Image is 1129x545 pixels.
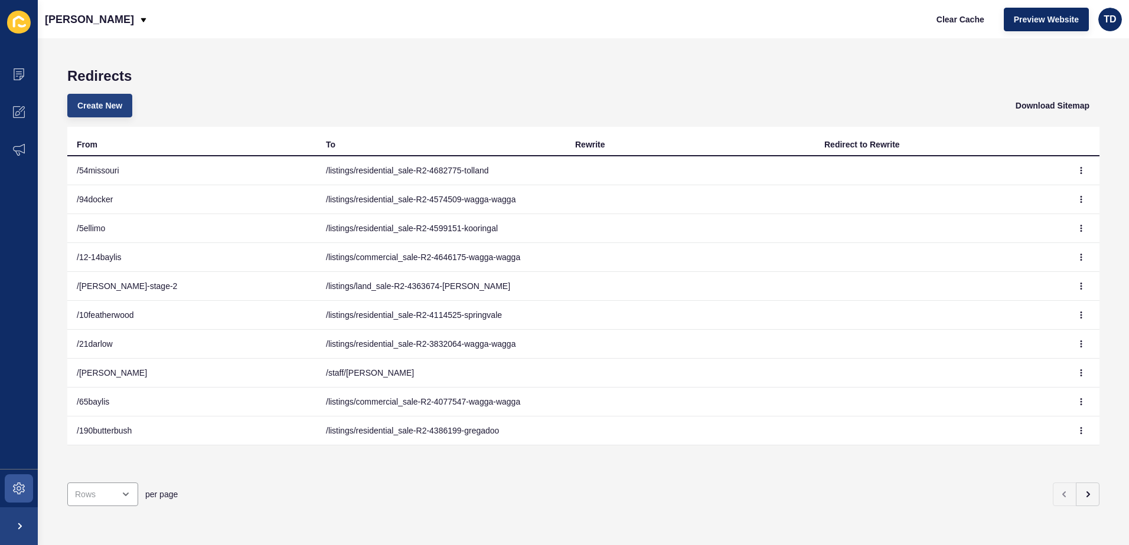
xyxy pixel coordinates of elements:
[1014,14,1079,25] span: Preview Website
[326,139,335,150] div: To
[67,301,316,330] td: /10featherwood
[45,5,134,34] p: [PERSON_NAME]
[67,185,316,214] td: /94docker
[145,488,178,500] span: per page
[316,388,566,416] td: /listings/commercial_sale-R2-4077547-wagga-wagga
[926,8,994,31] button: Clear Cache
[316,330,566,359] td: /listings/residential_sale-R2-3832064-wagga-wagga
[67,214,316,243] td: /5ellimo
[67,243,316,272] td: /12-14baylis
[824,139,900,150] div: Redirect to Rewrite
[67,94,132,117] button: Create New
[575,139,605,150] div: Rewrite
[1104,14,1116,25] span: TD
[1016,100,1089,111] span: Download Sitemap
[316,156,566,185] td: /listings/residential_sale-R2-4682775-tolland
[316,359,566,388] td: /staff/[PERSON_NAME]
[937,14,984,25] span: Clear Cache
[67,156,316,185] td: /54missouri
[67,482,138,506] div: open menu
[67,416,316,445] td: /190butterbush
[316,416,566,445] td: /listings/residential_sale-R2-4386199-gregadoo
[1006,94,1099,117] button: Download Sitemap
[67,359,316,388] td: /[PERSON_NAME]
[316,185,566,214] td: /listings/residential_sale-R2-4574509-wagga-wagga
[1004,8,1089,31] button: Preview Website
[316,243,566,272] td: /listings/commercial_sale-R2-4646175-wagga-wagga
[316,214,566,243] td: /listings/residential_sale-R2-4599151-kooringal
[67,330,316,359] td: /21darlow
[316,272,566,301] td: /listings/land_sale-R2-4363674-[PERSON_NAME]
[67,388,316,416] td: /65baylis
[67,68,1099,84] h1: Redirects
[316,301,566,330] td: /listings/residential_sale-R2-4114525-springvale
[77,139,97,150] div: From
[67,272,316,301] td: /[PERSON_NAME]-stage-2
[77,100,122,111] span: Create New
